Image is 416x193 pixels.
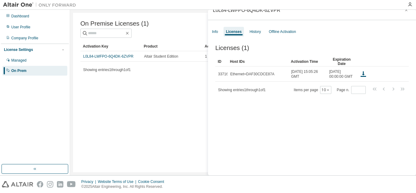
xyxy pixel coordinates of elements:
div: Info [212,29,218,34]
div: Dashboard [11,14,29,19]
div: Licenses [226,29,241,34]
div: Ethernet=DAF30CDCE87A [230,72,274,77]
div: Privacy [81,179,98,184]
span: [DATE] 00:00:00 GMT [329,69,354,79]
img: facebook.svg [37,181,43,188]
div: Cookie Consent [138,179,167,184]
span: [DATE] 15:05:26 GMT [291,69,324,79]
div: Product [144,41,200,51]
div: Offline Activation [269,29,296,34]
div: ID [218,57,225,66]
div: Host IDs [230,57,286,66]
img: instagram.svg [47,181,53,188]
span: 33716 [218,72,228,77]
div: Activation Key [83,41,139,51]
span: Items per page [294,86,331,94]
img: youtube.svg [67,181,76,188]
div: Website Terms of Use [98,179,138,184]
p: © 2025 Altair Engineering, Inc. All Rights Reserved. [81,184,168,189]
div: Activation Allowed [205,41,261,51]
div: User Profile [11,25,30,30]
div: On Prem [11,68,26,73]
span: On Premise Licenses (1) [80,20,149,27]
div: Company Profile [11,36,38,41]
div: Managed [11,58,26,63]
div: Activation Time [291,57,324,66]
span: Licenses (1) [215,45,249,52]
span: Altair Student Edition [144,54,178,59]
img: linkedin.svg [57,181,63,188]
img: altair_logo.svg [2,181,33,188]
span: Showing entries 1 through 1 of 1 [83,68,131,72]
div: L0L84-LWFPO-6Q4DK-6ZVPR [213,8,280,13]
span: Page n. [337,86,366,94]
div: History [249,29,261,34]
span: 1 [205,54,207,59]
button: 10 [322,88,330,92]
a: L0L84-LWFPO-6Q4DK-6ZVPR [83,54,133,59]
img: Altair One [3,2,79,8]
div: Expiration Date [329,57,354,66]
div: License Settings [4,47,33,52]
span: Showing entries 1 through 1 of 1 [218,88,266,92]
